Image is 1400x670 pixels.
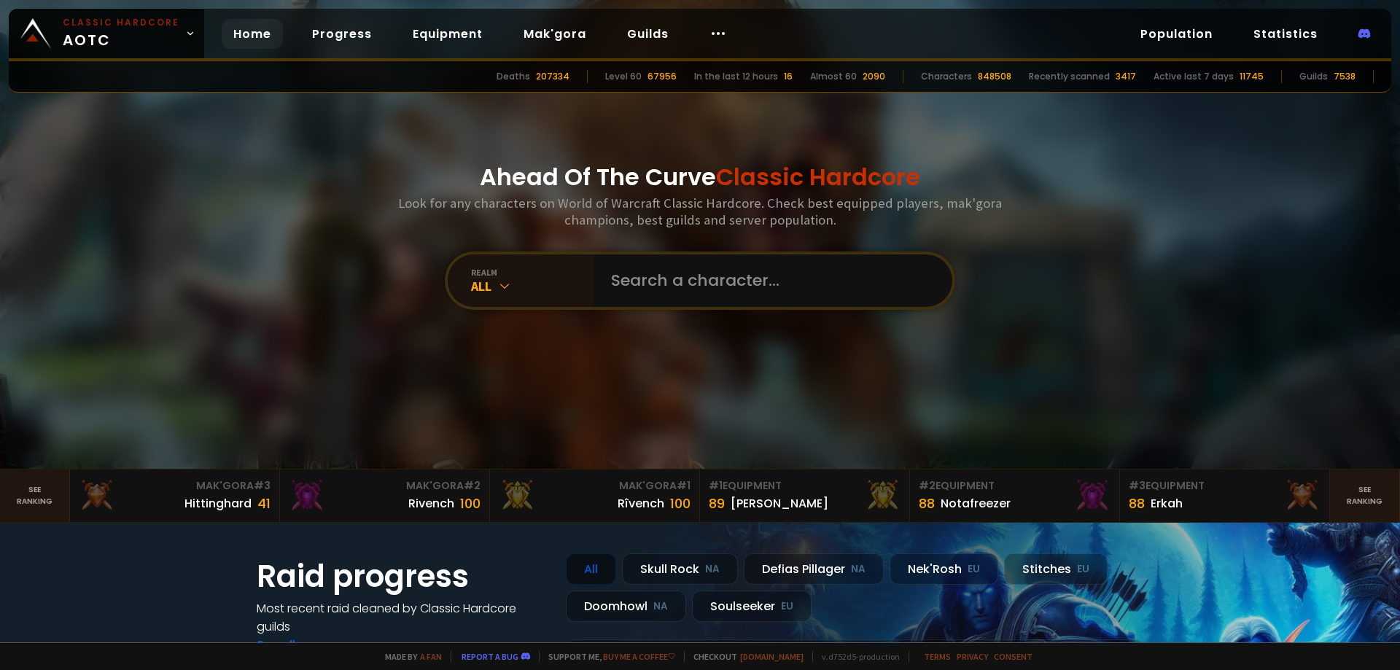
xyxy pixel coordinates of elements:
[1129,19,1224,49] a: Population
[376,651,442,662] span: Made by
[968,562,980,577] small: EU
[539,651,675,662] span: Support me,
[464,478,481,493] span: # 2
[1116,70,1136,83] div: 3417
[462,651,518,662] a: Report a bug
[1129,478,1321,494] div: Equipment
[280,470,490,522] a: Mak'Gora#2Rivench100
[1129,494,1145,513] div: 88
[480,160,920,195] h1: Ahead Of The Curve
[566,591,686,622] div: Doomhowl
[1330,470,1400,522] a: Seeranking
[536,70,569,83] div: 207334
[684,651,804,662] span: Checkout
[677,478,691,493] span: # 1
[222,19,283,49] a: Home
[1120,470,1330,522] a: #3Equipment88Erkah
[692,591,812,622] div: Soulseeker
[1299,70,1328,83] div: Guilds
[731,494,828,513] div: [PERSON_NAME]
[812,651,900,662] span: v. d752d5 - production
[618,494,664,513] div: Rîvench
[709,494,725,513] div: 89
[254,478,271,493] span: # 3
[257,599,548,636] h4: Most recent raid cleaned by Classic Hardcore guilds
[919,478,1111,494] div: Equipment
[184,494,252,513] div: Hittinghard
[602,254,935,307] input: Search a character...
[392,195,1008,228] h3: Look for any characters on World of Warcraft Classic Hardcore. Check best equipped players, mak'g...
[1077,562,1089,577] small: EU
[1334,70,1356,83] div: 7538
[70,470,280,522] a: Mak'Gora#3Hittinghard41
[1240,70,1264,83] div: 11745
[497,70,530,83] div: Deaths
[941,494,1011,513] div: Notafreezer
[9,9,204,58] a: Classic HardcoreAOTC
[709,478,901,494] div: Equipment
[924,651,951,662] a: Terms
[63,16,179,29] small: Classic Hardcore
[810,70,857,83] div: Almost 60
[615,19,680,49] a: Guilds
[566,553,616,585] div: All
[257,636,351,653] a: See all progress
[1129,478,1146,493] span: # 3
[512,19,598,49] a: Mak'gora
[863,70,885,83] div: 2090
[300,19,384,49] a: Progress
[784,70,793,83] div: 16
[401,19,494,49] a: Equipment
[670,494,691,513] div: 100
[79,478,271,494] div: Mak'Gora
[420,651,442,662] a: a fan
[1004,553,1108,585] div: Stitches
[1151,494,1183,513] div: Erkah
[921,70,972,83] div: Characters
[910,470,1120,522] a: #2Equipment88Notafreezer
[694,70,778,83] div: In the last 12 hours
[257,494,271,513] div: 41
[919,494,935,513] div: 88
[603,651,675,662] a: Buy me a coffee
[890,553,998,585] div: Nek'Rosh
[705,562,720,577] small: NA
[653,599,668,614] small: NA
[499,478,691,494] div: Mak'Gora
[63,16,179,51] span: AOTC
[978,70,1011,83] div: 848508
[622,553,738,585] div: Skull Rock
[471,267,594,278] div: realm
[957,651,988,662] a: Privacy
[1154,70,1234,83] div: Active last 7 days
[605,70,642,83] div: Level 60
[460,494,481,513] div: 100
[408,494,454,513] div: Rivench
[1242,19,1329,49] a: Statistics
[781,599,793,614] small: EU
[716,160,920,193] span: Classic Hardcore
[490,470,700,522] a: Mak'Gora#1Rîvench100
[744,553,884,585] div: Defias Pillager
[851,562,866,577] small: NA
[700,470,910,522] a: #1Equipment89[PERSON_NAME]
[257,553,548,599] h1: Raid progress
[1029,70,1110,83] div: Recently scanned
[709,478,723,493] span: # 1
[919,478,936,493] span: # 2
[994,651,1032,662] a: Consent
[471,278,594,295] div: All
[740,651,804,662] a: [DOMAIN_NAME]
[647,70,677,83] div: 67956
[289,478,481,494] div: Mak'Gora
